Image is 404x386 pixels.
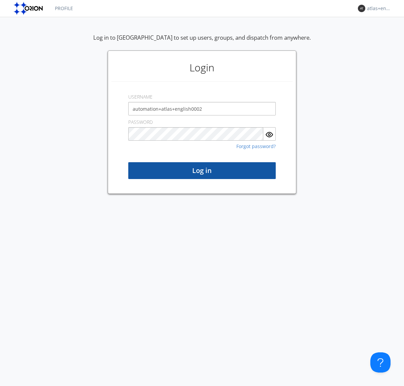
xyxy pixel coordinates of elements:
button: Show Password [263,127,276,141]
label: PASSWORD [128,119,153,126]
div: atlas+english0002 [367,5,392,12]
img: 373638.png [358,5,365,12]
h1: Login [111,54,293,81]
img: orion-labs-logo.svg [13,2,45,15]
img: eye.svg [265,131,273,139]
input: Password [128,127,263,141]
div: Log in to [GEOGRAPHIC_DATA] to set up users, groups, and dispatch from anywhere. [93,34,311,50]
a: Forgot password? [236,144,276,149]
button: Log in [128,162,276,179]
label: USERNAME [128,94,153,100]
iframe: Toggle Customer Support [370,352,391,373]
